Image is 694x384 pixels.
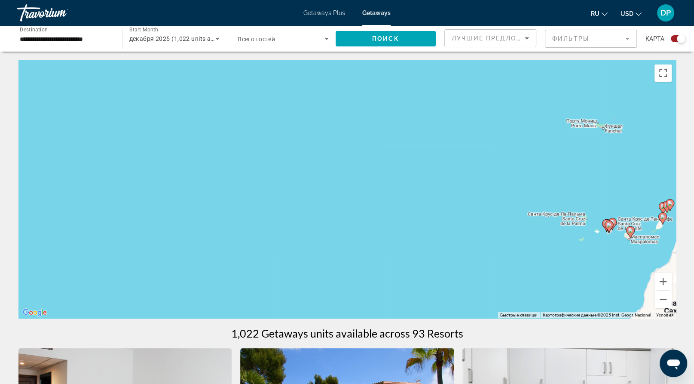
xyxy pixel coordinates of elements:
[129,27,158,33] span: Start Month
[238,36,275,43] span: Всего гостей
[336,31,436,46] button: Поиск
[654,4,677,22] button: User Menu
[17,2,103,24] a: Travorium
[654,273,672,290] button: Увеличить
[20,26,48,32] span: Destination
[21,307,49,318] a: Открыть эту область в Google Картах (в новом окне)
[645,33,664,45] span: карта
[21,307,49,318] img: Google
[656,313,673,317] a: Условия (ссылка откроется в новой вкладке)
[591,10,599,17] span: ru
[543,313,651,317] span: Картографические данные ©2025 Inst. Geogr. Nacional
[303,9,345,16] a: Getaways Plus
[654,291,672,308] button: Уменьшить
[621,7,642,20] button: Change currency
[452,35,543,42] span: Лучшие предложения
[654,65,672,82] button: Включить полноэкранный режим
[591,7,608,20] button: Change language
[660,350,687,377] iframe: Кнопка запуска окна обмена сообщениями
[500,312,538,318] button: Быстрые клавиши
[452,33,529,43] mat-select: Sort by
[231,327,463,340] h1: 1,022 Getaways units available across 93 Resorts
[129,35,235,42] span: декабря 2025 (1,022 units available)
[660,9,671,17] span: DP
[362,9,391,16] a: Getaways
[621,10,633,17] span: USD
[372,35,399,42] span: Поиск
[545,29,637,48] button: Filter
